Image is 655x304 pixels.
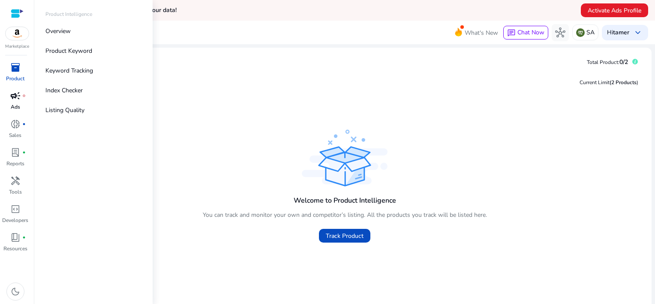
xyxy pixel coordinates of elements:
[10,232,21,243] span: book_4
[619,58,628,66] span: 0/2
[580,79,638,86] div: Current Limit )
[10,62,21,73] span: inventory_2
[503,26,548,40] button: chatChat Now
[587,59,619,66] span: Total Product:
[45,27,71,36] p: Overview
[607,30,629,36] p: Hi
[3,245,27,252] p: Resources
[45,106,84,115] p: Listing Quality
[294,197,396,205] h4: Welcome to Product Intelligence
[586,25,595,40] p: SA
[5,43,29,50] p: Marketplace
[45,10,92,18] p: Product Intelligence
[552,24,569,41] button: hub
[45,86,83,95] p: Index Checker
[633,27,643,38] span: keyboard_arrow_down
[613,28,629,36] b: tamer
[2,216,28,224] p: Developers
[10,286,21,297] span: dark_mode
[517,28,544,36] span: Chat Now
[302,130,388,186] img: track_product.svg
[555,27,565,38] span: hub
[22,94,26,97] span: fiber_manual_record
[10,204,21,214] span: code_blocks
[588,6,641,15] span: Activate Ads Profile
[326,231,364,240] span: Track Product
[581,3,648,17] button: Activate Ads Profile
[10,91,21,101] span: campaign
[203,210,487,219] p: You can track and monitor your own and competitor’s listing. All the products you track will be l...
[6,160,24,167] p: Reports
[9,188,22,196] p: Tools
[11,103,20,111] p: Ads
[465,25,498,40] span: What's New
[45,66,93,75] p: Keyword Tracking
[10,119,21,129] span: donut_small
[22,122,26,126] span: fiber_manual_record
[507,29,516,37] span: chat
[22,236,26,239] span: fiber_manual_record
[10,147,21,158] span: lab_profile
[45,46,92,55] p: Product Keyword
[6,75,24,82] p: Product
[6,27,29,40] img: amazon.svg
[22,151,26,154] span: fiber_manual_record
[576,28,585,37] img: sa.svg
[610,79,637,86] span: (2 Products
[9,131,21,139] p: Sales
[10,176,21,186] span: handyman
